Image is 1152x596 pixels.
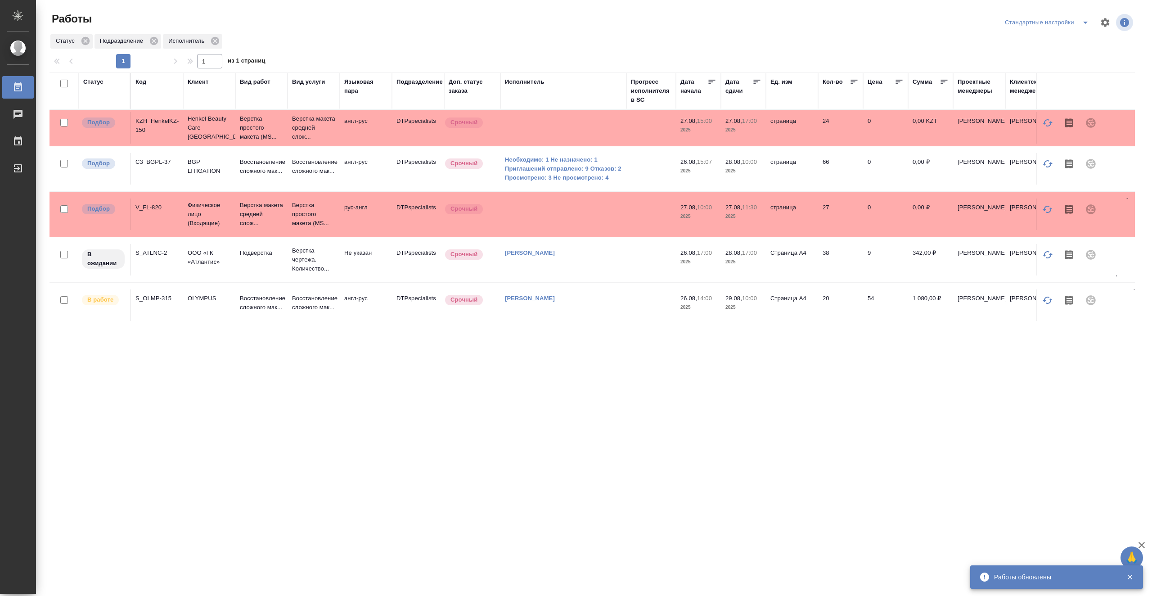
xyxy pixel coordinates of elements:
[1005,153,1057,185] td: [PERSON_NAME]
[1005,244,1057,275] td: [PERSON_NAME]
[1058,244,1080,266] button: Скопировать мини-бриф
[188,158,231,176] p: BGP LITIGATION
[697,249,712,256] p: 17:00
[680,303,716,312] p: 2025
[1094,12,1116,33] span: Настроить таблицу
[1058,289,1080,311] button: Скопировать мини-бриф
[240,114,283,141] p: Верстка простого макета (MS...
[1120,573,1139,581] button: Закрыть
[863,112,908,144] td: 0
[725,204,742,211] p: 27.08,
[818,289,863,321] td: 20
[725,257,761,266] p: 2025
[823,77,843,86] div: Кол-во
[913,77,932,86] div: Сумма
[766,199,818,230] td: страница
[81,203,126,215] div: Можно подбирать исполнителей
[81,117,126,129] div: Можно подбирать исполнителей
[1037,289,1058,311] button: Обновить
[680,126,716,135] p: 2025
[505,295,555,302] a: [PERSON_NAME]
[240,248,283,257] p: Подверстка
[818,112,863,144] td: 24
[1080,199,1102,220] div: Проект не привязан
[292,114,335,141] p: Верстка макета средней слож...
[135,77,146,86] div: Код
[680,158,697,165] p: 26.08,
[50,34,93,49] div: Статус
[680,204,697,211] p: 27.08,
[766,112,818,144] td: страница
[725,117,742,124] p: 27.08,
[742,204,757,211] p: 11:30
[1037,112,1058,134] button: Обновить
[396,77,443,86] div: Подразделение
[697,204,712,211] p: 10:00
[188,248,231,266] p: ООО «ГК «Атлантис»
[87,118,110,127] p: Подбор
[680,295,697,302] p: 26.08,
[344,77,387,95] div: Языковая пара
[449,77,496,95] div: Доп. статус заказа
[1124,548,1139,567] span: 🙏
[240,201,283,228] p: Верстка макета средней слож...
[1005,199,1057,230] td: [PERSON_NAME]
[135,158,179,167] div: C3_BGPL-37
[188,114,231,141] p: Henkel Beauty Care [GEOGRAPHIC_DATA]
[742,158,757,165] p: 10:00
[340,244,392,275] td: Не указан
[83,77,103,86] div: Статус
[87,159,110,168] p: Подбор
[680,77,707,95] div: Дата начала
[49,12,92,26] span: Работы
[81,158,126,170] div: Можно подбирать исполнителей
[697,158,712,165] p: 15:07
[392,112,444,144] td: DTPspecialists
[1120,546,1143,569] button: 🙏
[1080,112,1102,134] div: Проект не привязан
[908,289,953,321] td: 1 080,00 ₽
[725,158,742,165] p: 28.08,
[188,201,231,228] p: Физическое лицо (Входящие)
[292,77,325,86] div: Вид услуги
[135,203,179,212] div: V_FL-820
[725,212,761,221] p: 2025
[135,248,179,257] div: S_ATLNC-2
[87,250,119,268] p: В ожидании
[392,199,444,230] td: DTPspecialists
[340,153,392,185] td: англ-рус
[818,199,863,230] td: 27
[228,55,265,68] span: из 1 страниц
[1037,153,1058,175] button: Обновить
[863,199,908,230] td: 0
[953,199,1005,230] td: [PERSON_NAME]
[135,117,179,135] div: KZH_HenkelKZ-150
[163,34,222,49] div: Исполнитель
[87,204,110,213] p: Подбор
[1005,112,1057,144] td: [PERSON_NAME]
[1080,153,1102,175] div: Проект не привязан
[100,36,146,45] p: Подразделение
[863,289,908,321] td: 54
[81,248,126,270] div: Исполнитель назначен, приступать к работе пока рано
[505,249,555,256] a: [PERSON_NAME]
[680,212,716,221] p: 2025
[766,244,818,275] td: Страница А4
[505,77,544,86] div: Исполнитель
[953,289,1005,321] td: [PERSON_NAME]
[1037,244,1058,266] button: Обновить
[188,77,208,86] div: Клиент
[908,153,953,185] td: 0,00 ₽
[1116,14,1135,31] span: Посмотреть информацию
[1080,289,1102,311] div: Проект не привязан
[725,303,761,312] p: 2025
[240,77,270,86] div: Вид работ
[766,289,818,321] td: Страница А4
[680,249,697,256] p: 26.08,
[766,153,818,185] td: страница
[725,295,742,302] p: 29.08,
[1058,199,1080,220] button: Скопировать мини-бриф
[697,295,712,302] p: 14:00
[908,244,953,275] td: 342,00 ₽
[953,244,1005,275] td: [PERSON_NAME]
